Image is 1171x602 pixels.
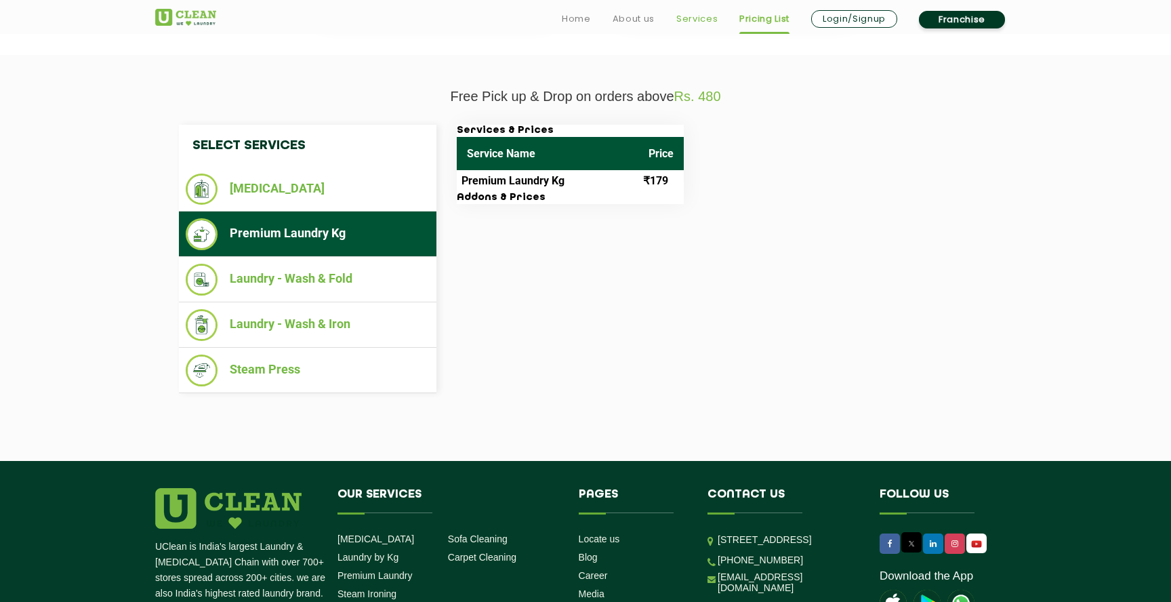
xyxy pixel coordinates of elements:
a: Laundry by Kg [337,552,398,563]
td: Premium Laundry Kg [457,170,638,192]
h4: Our Services [337,488,558,514]
a: Sofa Cleaning [448,534,508,544]
a: Career [579,570,608,581]
p: Free Pick up & Drop on orders above [155,89,1016,104]
th: Service Name [457,137,638,170]
img: UClean Laundry and Dry Cleaning [155,9,216,26]
a: Pricing List [739,11,789,27]
span: Rs. 480 [674,89,721,104]
img: UClean Laundry and Dry Cleaning [968,537,985,551]
p: [STREET_ADDRESS] [718,532,859,548]
a: Home [562,11,591,27]
a: Carpet Cleaning [448,552,516,563]
li: Laundry - Wash & Iron [186,309,430,341]
li: [MEDICAL_DATA] [186,174,430,205]
a: Services [676,11,718,27]
img: Dry Cleaning [186,174,218,205]
h4: Follow us [880,488,999,514]
h3: Services & Prices [457,125,684,137]
a: Download the App [880,569,973,583]
a: Premium Laundry [337,570,413,581]
th: Price [638,137,684,170]
li: Laundry - Wash & Fold [186,264,430,296]
h4: Pages [579,488,688,514]
a: Steam Ironing [337,588,396,599]
li: Steam Press [186,355,430,386]
a: Login/Signup [811,10,897,28]
a: Locate us [579,534,620,544]
img: Laundry - Wash & Fold [186,264,218,296]
img: logo.png [155,488,302,529]
a: Franchise [919,11,1005,28]
a: [EMAIL_ADDRESS][DOMAIN_NAME] [718,571,859,593]
a: About us [613,11,655,27]
a: Blog [579,552,598,563]
img: Premium Laundry Kg [186,218,218,250]
h4: Select Services [179,125,436,167]
img: Laundry - Wash & Iron [186,309,218,341]
a: [MEDICAL_DATA] [337,534,414,544]
p: UClean is India's largest Laundry & [MEDICAL_DATA] Chain with over 700+ stores spread across 200+... [155,539,327,601]
a: [PHONE_NUMBER] [718,555,803,565]
li: Premium Laundry Kg [186,218,430,250]
a: Media [579,588,604,599]
td: ₹179 [638,170,684,192]
img: Steam Press [186,355,218,386]
h4: Contact us [707,488,859,514]
h3: Addons & Prices [457,192,684,204]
